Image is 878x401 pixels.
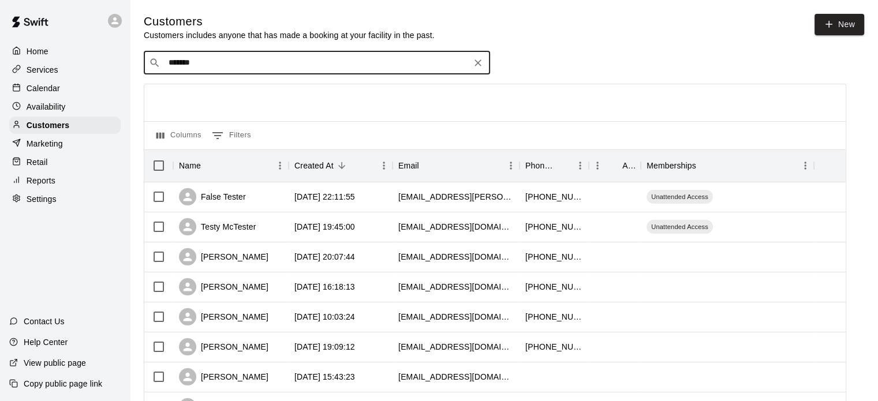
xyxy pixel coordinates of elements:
[179,149,201,182] div: Name
[294,371,355,383] div: 2025-08-17 15:43:23
[375,157,393,174] button: Menu
[27,119,69,131] p: Customers
[525,341,583,353] div: +17059892199
[179,188,246,205] div: False Tester
[27,101,66,113] p: Availability
[179,218,256,235] div: Testy McTester
[589,149,641,182] div: Age
[294,191,355,203] div: 2025-09-13 22:11:55
[9,153,121,171] a: Retail
[294,149,334,182] div: Created At
[647,190,713,204] div: Unattended Access
[27,83,60,94] p: Calendar
[27,156,48,168] p: Retail
[179,368,268,385] div: [PERSON_NAME]
[398,221,514,233] div: mikeschoenauer@gmail.com
[815,14,864,35] a: New
[606,158,622,174] button: Sort
[419,158,435,174] button: Sort
[470,55,486,71] button: Clear
[179,338,268,355] div: [PERSON_NAME]
[209,126,254,145] button: Show filters
[179,308,268,325] div: [PERSON_NAME]
[525,149,555,182] div: Phone Number
[647,222,713,231] span: Unattended Access
[589,157,606,174] button: Menu
[520,149,589,182] div: Phone Number
[294,341,355,353] div: 2025-08-22 19:09:12
[27,64,58,76] p: Services
[9,135,121,152] a: Marketing
[641,149,814,182] div: Memberships
[525,311,583,323] div: +17059925274
[9,61,121,78] a: Services
[201,158,217,174] button: Sort
[398,191,514,203] div: sas@schoenauer.ca
[9,98,121,115] a: Availability
[571,157,589,174] button: Menu
[525,251,583,263] div: +17059871151
[27,138,63,149] p: Marketing
[9,117,121,134] a: Customers
[398,371,514,383] div: 23smcleod@gmail.com
[398,311,514,323] div: csryan256@gmail.com
[393,149,520,182] div: Email
[271,157,289,174] button: Menu
[398,281,514,293] div: mkates25@hotmail.com
[144,51,490,74] div: Search customers by name or email
[9,43,121,60] a: Home
[398,341,514,353] div: tylermorrar@hotmail.com
[9,80,121,97] a: Calendar
[179,278,268,295] div: [PERSON_NAME]
[9,172,121,189] a: Reports
[797,157,814,174] button: Menu
[173,149,289,182] div: Name
[24,357,86,369] p: View public page
[525,221,583,233] div: +18073554554
[144,14,435,29] h5: Customers
[294,281,355,293] div: 2025-08-24 16:18:13
[502,157,520,174] button: Menu
[647,220,713,234] div: Unattended Access
[647,192,713,201] span: Unattended Access
[398,251,514,263] div: kerrilu@hotmail.com
[294,221,355,233] div: 2025-09-13 19:45:00
[398,149,419,182] div: Email
[179,248,268,265] div: [PERSON_NAME]
[27,46,48,57] p: Home
[27,193,57,205] p: Settings
[647,149,696,182] div: Memberships
[289,149,393,182] div: Created At
[696,158,712,174] button: Sort
[154,126,204,145] button: Select columns
[555,158,571,174] button: Sort
[525,191,583,203] div: +18073554554
[622,149,635,182] div: Age
[24,378,102,389] p: Copy public page link
[24,336,68,348] p: Help Center
[294,251,355,263] div: 2025-08-26 20:07:44
[24,316,65,327] p: Contact Us
[334,158,350,174] button: Sort
[27,175,55,186] p: Reports
[144,29,435,41] p: Customers includes anyone that has made a booking at your facility in the past.
[9,190,121,208] a: Settings
[525,281,583,293] div: +17059418206
[294,311,355,323] div: 2025-08-23 10:03:24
